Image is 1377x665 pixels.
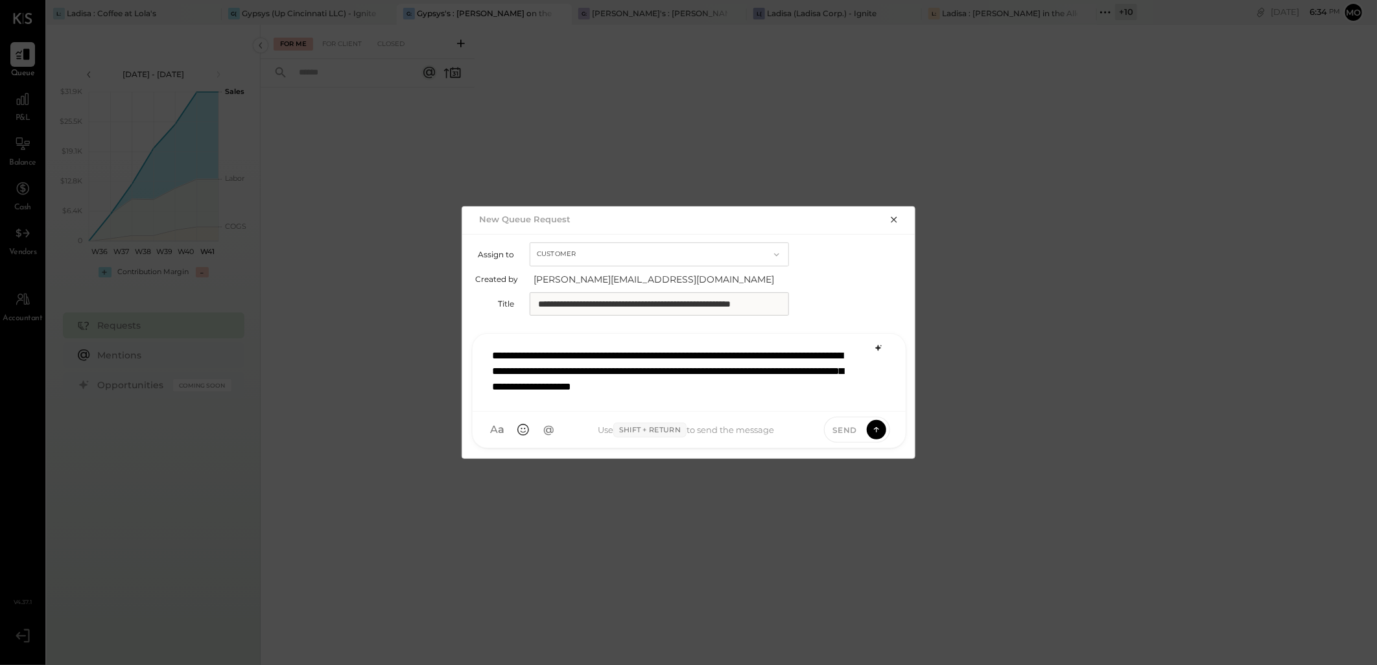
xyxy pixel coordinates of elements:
[832,425,857,436] span: Send
[475,274,518,284] label: Created by
[561,423,811,438] div: Use to send the message
[544,423,555,436] span: @
[486,418,509,441] button: Aa
[613,423,687,438] span: Shift + Return
[475,299,514,309] label: Title
[530,242,789,266] button: Customer
[534,273,793,286] span: [PERSON_NAME][EMAIL_ADDRESS][DOMAIN_NAME]
[479,214,571,224] h2: New Queue Request
[475,250,514,259] label: Assign to
[498,423,504,436] span: a
[537,418,561,441] button: @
